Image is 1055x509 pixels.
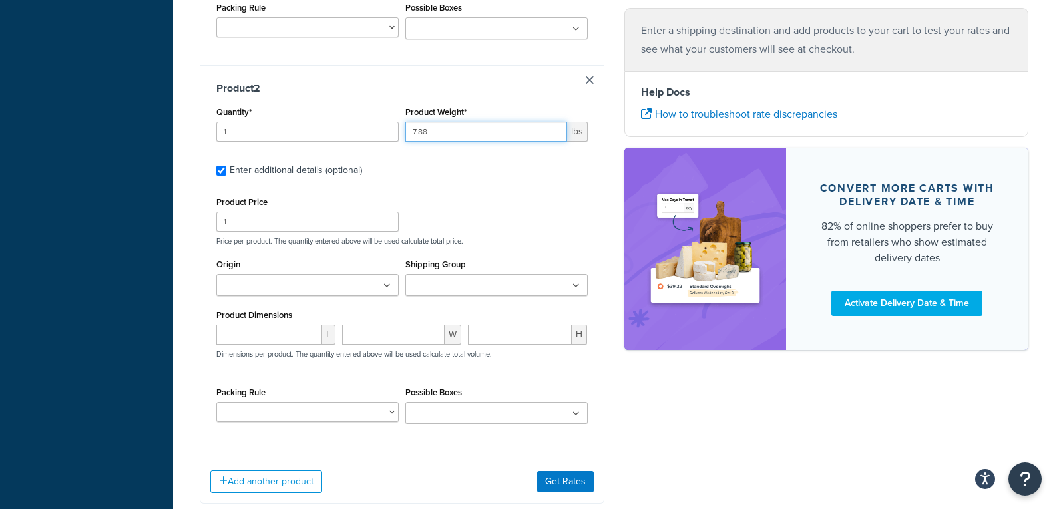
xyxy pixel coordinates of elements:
label: Packing Rule [216,387,266,397]
button: Add another product [210,470,322,493]
a: How to troubleshoot rate discrepancies [641,106,837,122]
label: Possible Boxes [405,3,462,13]
a: Activate Delivery Date & Time [831,291,982,316]
label: Product Dimensions [216,310,292,320]
a: Remove Item [586,76,594,84]
label: Quantity* [216,107,252,117]
div: Convert more carts with delivery date & time [818,182,997,208]
p: Dimensions per product. The quantity entered above will be used calculate total volume. [213,349,492,359]
span: L [322,325,335,345]
img: feature-image-ddt-36eae7f7280da8017bfb280eaccd9c446f90b1fe08728e4019434db127062ab4.png [644,168,766,330]
button: Open Resource Center [1008,462,1042,496]
h3: Product 2 [216,82,588,95]
label: Product Price [216,197,268,207]
label: Shipping Group [405,259,466,269]
label: Packing Rule [216,3,266,13]
span: H [572,325,587,345]
button: Get Rates [537,471,594,492]
input: 0.0 [216,122,399,142]
input: 0.00 [405,122,567,142]
span: W [445,325,461,345]
label: Product Weight* [405,107,467,117]
p: Price per product. The quantity entered above will be used calculate total price. [213,236,591,246]
div: Enter additional details (optional) [230,161,362,180]
label: Origin [216,259,240,269]
label: Possible Boxes [405,387,462,397]
p: Enter a shipping destination and add products to your cart to test your rates and see what your c... [641,21,1012,59]
h4: Help Docs [641,85,1012,100]
span: lbs [567,122,588,142]
input: Enter additional details (optional) [216,166,226,176]
div: 82% of online shoppers prefer to buy from retailers who show estimated delivery dates [818,218,997,266]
